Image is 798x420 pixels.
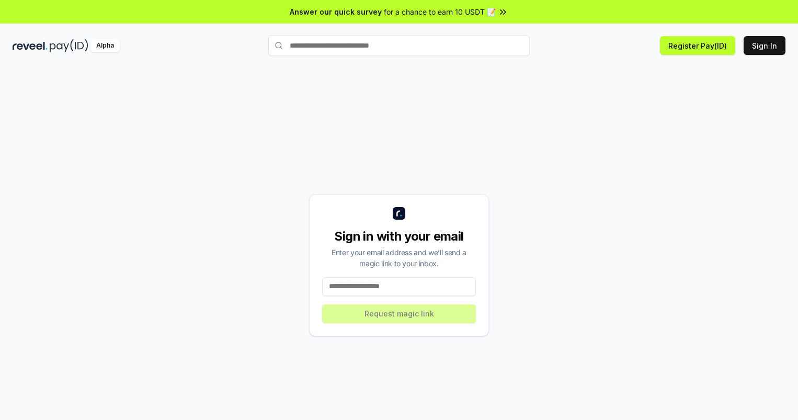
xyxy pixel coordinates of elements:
div: Sign in with your email [322,228,476,245]
img: logo_small [393,207,405,220]
button: Register Pay(ID) [660,36,735,55]
span: for a chance to earn 10 USDT 📝 [384,6,496,17]
img: reveel_dark [13,39,48,52]
img: pay_id [50,39,88,52]
button: Sign In [744,36,785,55]
div: Enter your email address and we’ll send a magic link to your inbox. [322,247,476,269]
div: Alpha [90,39,120,52]
span: Answer our quick survey [290,6,382,17]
